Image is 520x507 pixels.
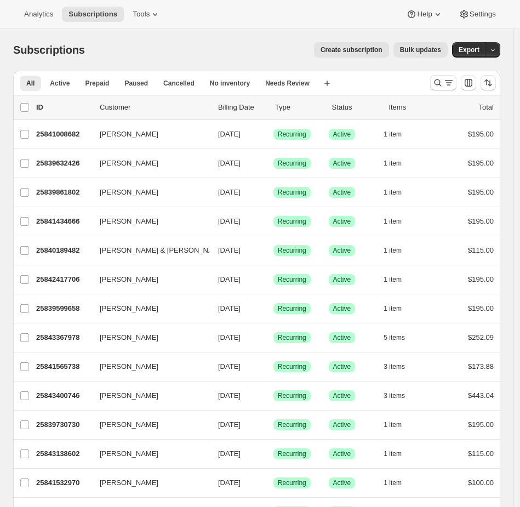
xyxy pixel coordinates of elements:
span: Recurring [278,478,306,487]
span: Recurring [278,188,306,197]
span: Recurring [278,391,306,400]
button: Analytics [18,7,60,22]
p: Billing Date [218,102,266,113]
div: 25841532970[PERSON_NAME][DATE]SuccessRecurringSuccessActive1 item$100.00 [36,475,494,491]
span: $115.00 [468,449,494,458]
button: [PERSON_NAME] [93,126,203,143]
span: Active [50,79,70,88]
button: 1 item [384,243,414,258]
p: 25842417706 [36,274,91,285]
span: Cancelled [163,79,195,88]
button: Help [399,7,449,22]
span: [DATE] [218,188,241,196]
span: [PERSON_NAME] [100,303,158,314]
span: [DATE] [218,478,241,487]
span: Export [459,45,479,54]
span: [DATE] [218,217,241,225]
button: [PERSON_NAME] & [PERSON_NAME] Candy [93,242,203,259]
p: ID [36,102,91,113]
span: Recurring [278,130,306,139]
div: 25843400746[PERSON_NAME][DATE]SuccessRecurringSuccessActive3 items$443.04 [36,388,494,403]
button: Tools [126,7,167,22]
div: 25841434666[PERSON_NAME][DATE]SuccessRecurringSuccessActive1 item$195.00 [36,214,494,229]
p: Total [479,102,494,113]
button: Create subscription [314,42,389,58]
span: Subscriptions [68,10,117,19]
span: $195.00 [468,159,494,167]
span: 3 items [384,362,405,371]
button: Customize table column order and visibility [461,75,476,90]
span: [DATE] [218,391,241,400]
span: All [26,79,35,88]
button: [PERSON_NAME] [93,300,203,317]
span: 1 item [384,217,402,226]
button: 1 item [384,272,414,287]
button: [PERSON_NAME] [93,155,203,172]
span: Analytics [24,10,53,19]
div: 25841565738[PERSON_NAME][DATE]SuccessRecurringSuccessActive3 items$173.88 [36,359,494,374]
span: Recurring [278,159,306,168]
span: Active [333,275,351,284]
div: IDCustomerBilling DateTypeStatusItemsTotal [36,102,494,113]
span: No inventory [210,79,250,88]
span: [DATE] [218,130,241,138]
span: Settings [470,10,496,19]
div: Items [388,102,437,113]
p: 25841008682 [36,129,91,140]
p: 25841434666 [36,216,91,227]
p: Customer [100,102,209,113]
p: 25839599658 [36,303,91,314]
span: [DATE] [218,362,241,371]
span: [PERSON_NAME] [100,216,158,227]
span: $195.00 [468,304,494,312]
span: [DATE] [218,159,241,167]
span: 1 item [384,275,402,284]
button: Bulk updates [393,42,448,58]
span: Recurring [278,362,306,371]
span: Recurring [278,275,306,284]
button: 1 item [384,156,414,171]
span: Active [333,246,351,255]
button: [PERSON_NAME] [93,445,203,463]
button: [PERSON_NAME] [93,416,203,434]
button: [PERSON_NAME] [93,271,203,288]
button: [PERSON_NAME] [93,358,203,375]
p: 25843138602 [36,448,91,459]
span: Active [333,304,351,313]
button: 1 item [384,446,414,462]
span: [PERSON_NAME] [100,477,158,488]
button: 1 item [384,301,414,316]
div: Type [275,102,323,113]
span: $195.00 [468,275,494,283]
p: 25839730730 [36,419,91,430]
span: Create subscription [321,45,382,54]
span: $252.09 [468,333,494,341]
span: Recurring [278,420,306,429]
button: 1 item [384,214,414,229]
span: [PERSON_NAME] [100,187,158,198]
span: Recurring [278,304,306,313]
p: Status [332,102,380,113]
span: Needs Review [265,79,310,88]
button: 1 item [384,127,414,142]
span: [PERSON_NAME] [100,448,158,459]
p: 25839861802 [36,187,91,198]
span: Recurring [278,449,306,458]
p: 25841532970 [36,477,91,488]
div: 25839599658[PERSON_NAME][DATE]SuccessRecurringSuccessActive1 item$195.00 [36,301,494,316]
span: [DATE] [218,304,241,312]
button: 3 items [384,388,417,403]
span: [PERSON_NAME] [100,129,158,140]
span: [PERSON_NAME] [100,332,158,343]
span: [PERSON_NAME] [100,419,158,430]
span: $195.00 [468,188,494,196]
button: Settings [452,7,502,22]
span: Active [333,449,351,458]
span: 1 item [384,304,402,313]
button: 1 item [384,185,414,200]
button: [PERSON_NAME] [93,329,203,346]
span: [DATE] [218,246,241,254]
button: [PERSON_NAME] [93,213,203,230]
button: 5 items [384,330,417,345]
span: Active [333,420,351,429]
